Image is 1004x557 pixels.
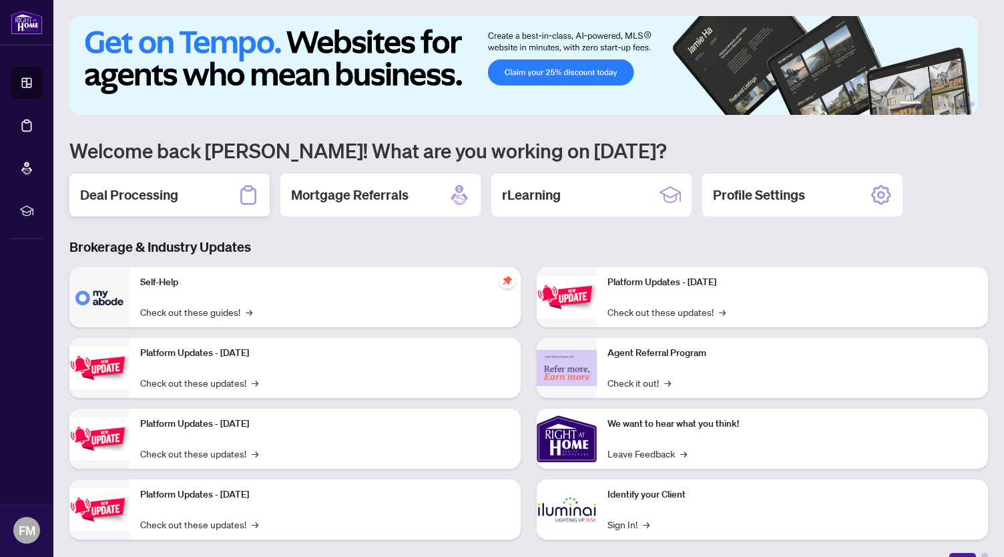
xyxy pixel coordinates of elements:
[664,375,671,390] span: →
[11,10,43,35] img: logo
[252,375,258,390] span: →
[291,186,409,204] h2: Mortgage Referrals
[900,102,921,107] button: 1
[719,305,726,319] span: →
[140,375,258,390] a: Check out these updates!→
[607,375,671,390] a: Check it out!→
[969,102,975,107] button: 6
[69,488,130,530] img: Platform Updates - July 8, 2025
[937,102,943,107] button: 3
[69,238,988,256] h3: Brokerage & Industry Updates
[607,346,977,361] p: Agent Referral Program
[959,102,964,107] button: 5
[140,488,510,502] p: Platform Updates - [DATE]
[948,102,953,107] button: 4
[140,346,510,361] p: Platform Updates - [DATE]
[252,446,258,461] span: →
[252,517,258,532] span: →
[607,517,650,532] a: Sign In!→
[69,16,978,115] img: Slide 0
[502,186,561,204] h2: rLearning
[607,305,726,319] a: Check out these updates!→
[246,305,252,319] span: →
[140,305,252,319] a: Check out these guides!→
[19,521,35,540] span: FM
[140,517,258,532] a: Check out these updates!→
[499,272,515,289] span: pushpin
[607,275,977,290] p: Platform Updates - [DATE]
[607,417,977,431] p: We want to hear what you think!
[680,446,687,461] span: →
[80,186,178,204] h2: Deal Processing
[69,267,130,327] img: Self-Help
[69,347,130,389] img: Platform Updates - September 16, 2025
[607,446,687,461] a: Leave Feedback→
[140,275,510,290] p: Self-Help
[713,186,805,204] h2: Profile Settings
[537,409,597,469] img: We want to hear what you think!
[607,488,977,502] p: Identify your Client
[69,417,130,459] img: Platform Updates - July 21, 2025
[140,417,510,431] p: Platform Updates - [DATE]
[140,446,258,461] a: Check out these updates!→
[537,480,597,540] img: Identify your Client
[537,276,597,318] img: Platform Updates - June 23, 2025
[927,102,932,107] button: 2
[537,350,597,387] img: Agent Referral Program
[951,510,991,550] button: Open asap
[69,138,988,163] h1: Welcome back [PERSON_NAME]! What are you working on [DATE]?
[643,517,650,532] span: →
